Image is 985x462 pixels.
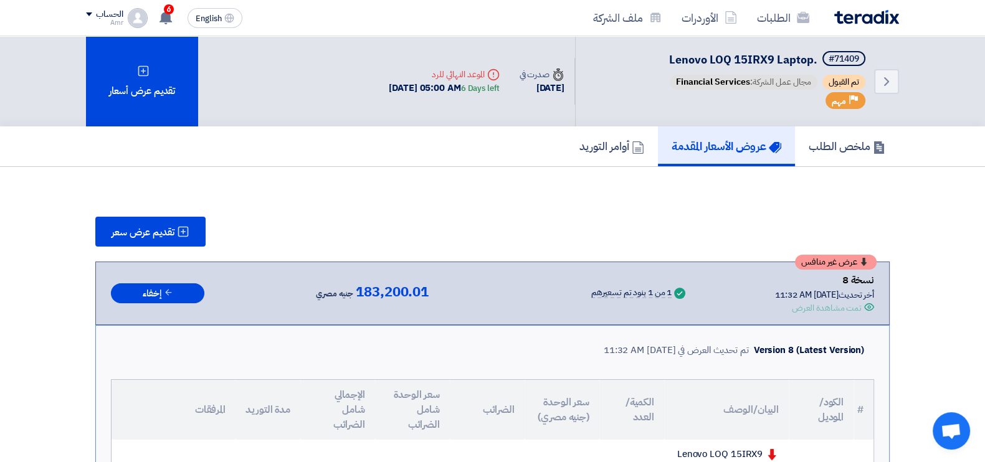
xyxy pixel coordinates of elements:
[664,380,789,440] th: البيان/الوصف
[112,227,174,237] span: تقديم عرض سعر
[809,139,885,153] h5: ملخص الطلب
[829,55,859,64] div: #71409
[300,380,375,440] th: الإجمالي شامل الضرائب
[389,81,499,95] div: [DATE] 05:00 AM
[389,68,499,81] div: الموعد النهائي للرد
[775,272,874,288] div: نسخة 8
[566,126,658,166] a: أوامر التوريد
[834,10,899,24] img: Teradix logo
[111,283,204,304] button: إخفاء
[604,343,749,357] div: تم تحديث العرض في [DATE] 11:32 AM
[450,380,525,440] th: الضرائب
[316,286,353,301] span: جنيه مصري
[599,380,664,440] th: الكمية/العدد
[525,380,599,440] th: سعر الوحدة (جنيه مصري)
[128,8,148,28] img: profile_test.png
[832,95,846,107] span: مهم
[112,380,236,440] th: المرفقات
[86,36,198,126] div: تقديم عرض أسعار
[676,75,750,88] span: Financial Services
[591,288,672,298] div: 1 من 1 بنود تم تسعيرهم
[95,217,206,247] button: تقديم عرض سعر
[188,8,242,28] button: English
[801,258,857,266] span: عرض غير منافس
[754,343,864,357] div: Version 8 (Latest Version)
[667,51,868,68] h5: Lenovo LOQ 15IRX9 Laptop.
[520,68,564,81] div: صدرت في
[164,4,174,14] span: 6
[822,75,865,90] span: تم القبول
[789,380,854,440] th: الكود/الموديل
[461,82,500,95] div: 6 Days left
[672,3,747,32] a: الأوردرات
[658,126,795,166] a: عروض الأسعار المقدمة
[672,139,781,153] h5: عروض الأسعار المقدمة
[670,75,817,90] span: مجال عمل الشركة:
[520,81,564,95] div: [DATE]
[933,412,970,450] div: Open chat
[86,19,123,26] div: Amr
[795,126,899,166] a: ملخص الطلب
[196,14,222,23] span: English
[579,139,644,153] h5: أوامر التوريد
[96,9,123,20] div: الحساب
[747,3,819,32] a: الطلبات
[375,380,450,440] th: سعر الوحدة شامل الضرائب
[792,301,862,314] div: تمت مشاهدة العرض
[583,3,672,32] a: ملف الشركة
[236,380,300,440] th: مدة التوريد
[775,288,874,301] div: أخر تحديث [DATE] 11:32 AM
[669,51,817,68] span: Lenovo LOQ 15IRX9 Laptop.
[356,285,429,299] span: 183,200.01
[854,380,873,440] th: #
